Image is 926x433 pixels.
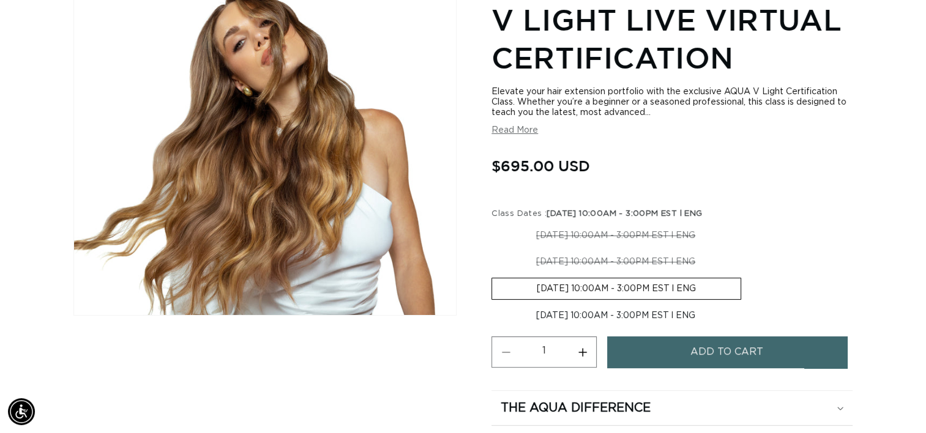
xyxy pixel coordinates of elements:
span: [DATE] 10:00AM - 3:00PM EST l ENG [547,210,702,218]
h1: V Light Live Virtual Certification [491,1,853,77]
label: [DATE] 10:00AM - 3:00PM EST l ENG [491,225,740,246]
div: Accessibility Menu [8,398,35,425]
div: Elevate your hair extension portfolio with the exclusive AQUA V Light Certification Class. Whethe... [491,87,853,118]
label: [DATE] 10:00AM - 3:00PM EST l ENG [491,251,740,272]
label: [DATE] 10:00AM - 3:00PM EST l ENG [491,305,740,326]
label: [DATE] 10:00AM - 3:00PM EST l ENG [491,278,741,300]
legend: Class Dates : [491,208,703,220]
iframe: Chat Widget [865,374,926,433]
span: Add to cart [690,336,763,368]
span: $695.00 USD [491,154,590,177]
h2: The Aqua Difference [501,400,651,416]
button: Read More [491,125,538,136]
button: Add to cart [607,336,846,368]
summary: The Aqua Difference [491,391,853,425]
